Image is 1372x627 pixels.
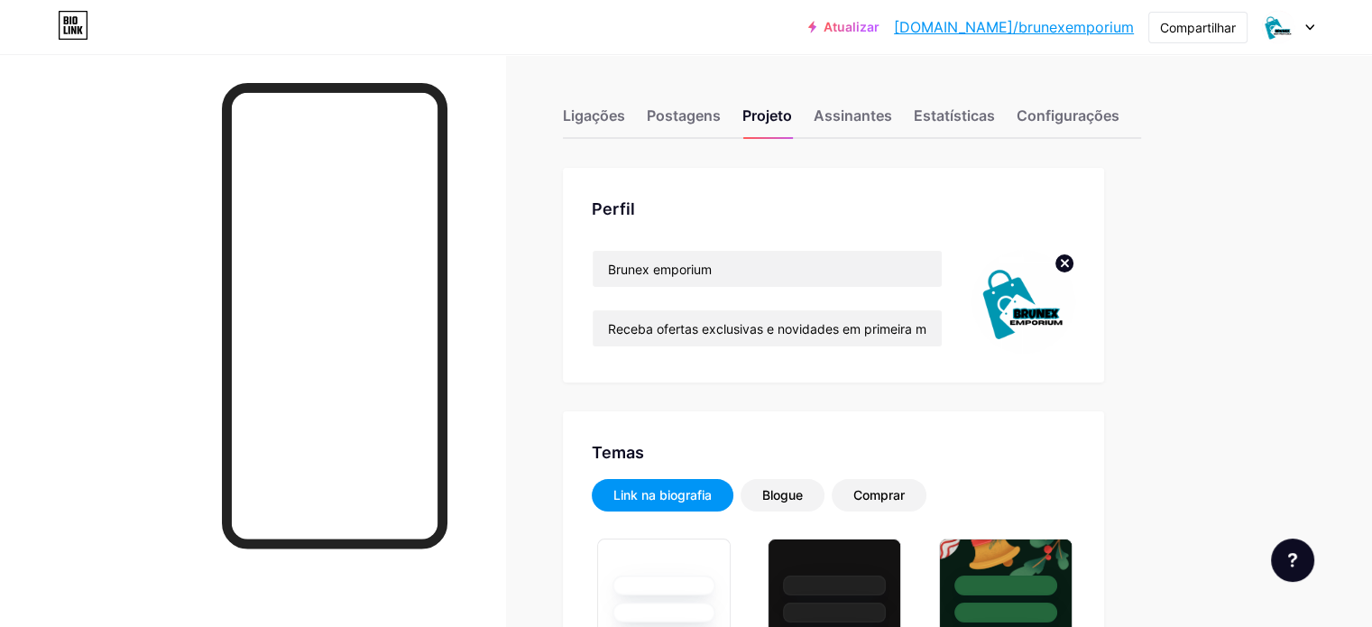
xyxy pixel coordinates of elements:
[914,106,995,124] font: Estatísticas
[593,251,942,287] input: Nome
[592,443,644,462] font: Temas
[1017,106,1119,124] font: Configurações
[593,310,942,346] input: Biografia
[742,106,792,124] font: Projeto
[853,487,905,503] font: Comprar
[592,199,635,218] font: Perfil
[1160,20,1236,35] font: Compartilhar
[762,487,803,503] font: Blogue
[971,250,1075,354] img: brunexemporium
[894,16,1134,38] a: [DOMAIN_NAME]/brunexemporium
[824,19,879,34] font: Atualizar
[814,106,892,124] font: Assinantes
[894,18,1134,36] font: [DOMAIN_NAME]/brunexemporium
[613,487,712,503] font: Link na biografia
[563,106,625,124] font: Ligações
[647,106,721,124] font: Postagens
[1261,10,1295,44] img: brunexemporium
